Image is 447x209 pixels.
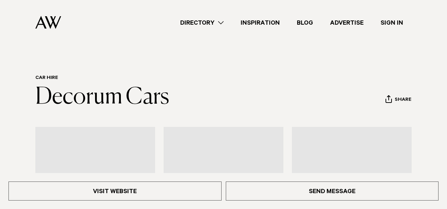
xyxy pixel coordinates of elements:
[35,86,169,109] a: Decorum Cars
[385,95,412,105] button: Share
[288,18,322,27] a: Blog
[172,18,232,27] a: Directory
[8,182,222,201] a: Visit Website
[322,18,372,27] a: Advertise
[395,97,411,104] span: Share
[226,182,439,201] a: Send Message
[372,18,412,27] a: Sign In
[35,75,58,81] a: Car Hire
[35,16,61,29] img: Auckland Weddings Logo
[232,18,288,27] a: Inspiration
